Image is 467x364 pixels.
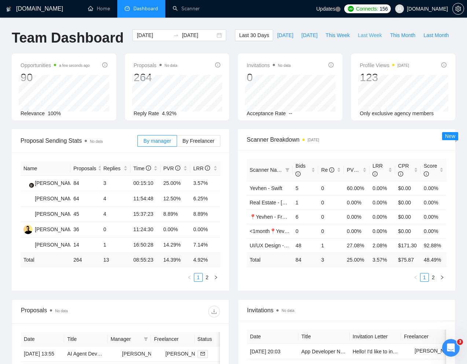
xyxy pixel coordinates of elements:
[421,238,446,252] td: 92.88%
[298,330,350,344] th: Title
[297,29,321,41] button: [DATE]
[404,348,457,354] a: [PERSON_NAME]
[247,61,291,70] span: Invitations
[344,210,369,224] td: 0.00%
[142,334,150,345] span: filter
[134,70,177,84] div: 264
[70,191,100,207] td: 64
[390,31,415,39] span: This Month
[133,6,158,12] span: Dashboard
[360,61,409,70] span: Profile Views
[398,163,409,177] span: CPR
[395,181,421,195] td: $0.00
[21,70,90,84] div: 90
[146,165,151,171] span: info-circle
[438,273,446,282] li: Next Page
[301,349,427,354] a: App Developer Needed for Meal Macro Calculation App
[162,110,177,116] span: 4.92%
[100,222,130,237] td: 0
[137,31,170,39] input: Start date
[130,176,161,191] td: 00:15:10
[133,165,151,171] span: Time
[161,237,191,253] td: 14.29%
[369,210,395,224] td: 0.00%
[250,185,282,191] a: Yevhen - Swift
[250,200,383,205] a: Real Estate - [GEOGRAPHIC_DATA] - React General - СL
[347,167,364,173] span: PVR
[411,273,420,282] li: Previous Page
[356,5,378,13] span: Connects:
[23,194,33,203] img: KZ
[369,181,395,195] td: 0.00%
[151,332,194,346] th: Freelancer
[183,138,214,144] span: By Freelancer
[144,337,148,341] span: filter
[161,176,191,191] td: 25.00%
[277,31,293,39] span: [DATE]
[201,352,205,356] span: mail
[250,214,311,220] a: 📍Yevhen - Frontend(Title)
[55,309,68,313] span: No data
[108,332,151,346] th: Manager
[130,207,161,222] td: 15:37:23
[100,253,130,267] td: 13
[424,171,429,176] span: info-circle
[250,228,342,234] a: <1month📍Yevhen - React General - СL
[173,6,200,12] a: searchScanner
[397,6,402,11] span: user
[59,63,89,68] time: a few seconds ago
[130,237,161,253] td: 16:50:28
[193,165,210,171] span: LRR
[424,163,437,177] span: Score
[452,3,464,15] button: setting
[247,110,286,116] span: Acceptance Rate
[23,225,33,234] img: YS
[344,238,369,252] td: 27.08%
[239,31,269,39] span: Last 30 Days
[90,139,103,143] span: No data
[70,253,100,267] td: 264
[395,210,421,224] td: $0.00
[404,347,413,356] img: c1j7Sg90kHuYCLctm_HIlZdObVDkNb4KlhrrGJ-gui7PFvVM1RMikmNXEoGWh54W3M
[23,180,77,186] a: FF[PERSON_NAME]
[23,240,33,250] img: YV
[318,238,344,252] td: 1
[293,252,318,267] td: 84
[35,179,77,187] div: [PERSON_NAME]
[344,181,369,195] td: 60.00%
[421,252,446,267] td: 48.49 %
[143,138,171,144] span: By manager
[295,163,305,177] span: Bids
[369,195,395,210] td: 0.00%
[429,273,438,282] li: 2
[421,181,446,195] td: 0.00%
[175,165,180,171] span: info-circle
[411,273,420,282] button: left
[369,252,395,267] td: 3.57 %
[154,350,207,356] a: MK[PERSON_NAME]
[134,61,177,70] span: Proposals
[70,237,100,253] td: 14
[395,252,421,267] td: $ 75.87
[442,339,460,357] iframe: Intercom live chat
[21,346,64,362] td: [DATE] 13:55
[198,335,228,343] span: Status
[247,70,291,84] div: 0
[67,351,290,357] a: AI Agent Development – Multi-Agent Infrastructure & Chatbot Interfaces - Strong Data background
[100,176,130,191] td: 3
[369,224,395,238] td: 0.00%
[273,29,297,41] button: [DATE]
[301,31,317,39] span: [DATE]
[35,194,77,203] div: [PERSON_NAME]
[100,161,130,176] th: Replies
[23,211,77,216] a: MH[PERSON_NAME]
[293,224,318,238] td: 0
[348,6,354,12] img: upwork-logo.png
[161,207,191,222] td: 8.89%
[111,335,141,343] span: Manager
[100,191,130,207] td: 4
[282,309,294,313] span: No data
[190,191,220,207] td: 6.25%
[214,275,218,280] span: right
[293,195,318,210] td: 1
